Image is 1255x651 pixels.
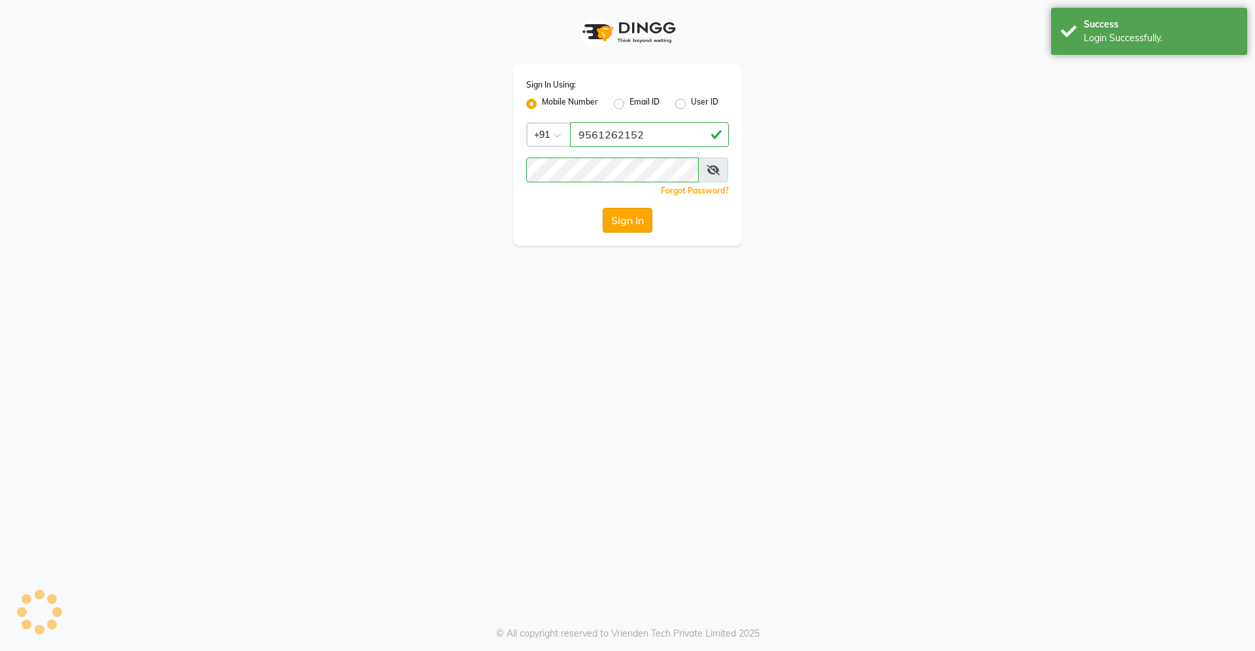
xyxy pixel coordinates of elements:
label: User ID [691,96,718,112]
a: Forgot Password? [661,186,729,195]
label: Email ID [629,96,660,112]
label: Sign In Using: [526,79,576,91]
input: Username [570,122,729,147]
label: Mobile Number [542,96,598,112]
div: Login Successfully. [1084,31,1237,45]
div: Success [1084,18,1237,31]
input: Username [526,158,699,182]
img: logo1.svg [575,13,680,52]
button: Sign In [603,208,652,233]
